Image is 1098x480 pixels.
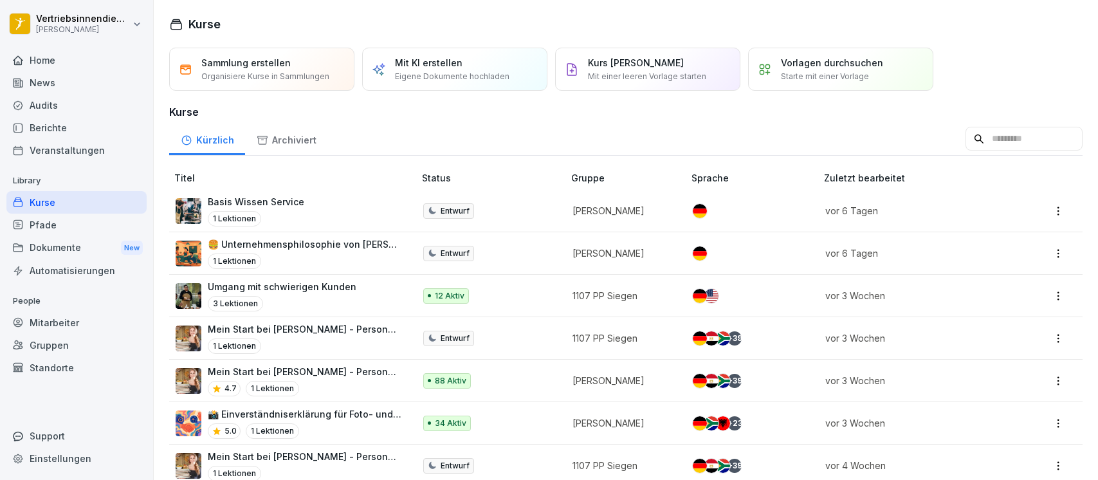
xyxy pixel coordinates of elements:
img: za.svg [716,459,730,473]
p: 3 Lektionen [208,296,263,311]
div: Gruppen [6,334,147,356]
p: 1 Lektionen [246,423,299,439]
p: Library [6,171,147,191]
p: vor 4 Wochen [825,459,1001,472]
p: Status [422,171,566,185]
img: de.svg [693,246,707,261]
p: Vertriebsinnendienst [36,14,130,24]
p: Entwurf [441,248,470,259]
p: Mein Start bei [PERSON_NAME] - Personalfragebogen [208,450,401,463]
img: za.svg [716,374,730,388]
div: New [121,241,143,255]
a: Home [6,49,147,71]
p: Sprache [691,171,819,185]
div: News [6,71,147,94]
a: Pfade [6,214,147,236]
p: Starte mit einer Vorlage [781,71,869,82]
img: de.svg [693,289,707,303]
p: 1107 PP Siegen [572,331,671,345]
p: Entwurf [441,205,470,217]
img: aaay8cu0h1hwaqqp9269xjan.png [176,453,201,479]
a: Berichte [6,116,147,139]
p: Umgang mit schwierigen Kunden [208,280,356,293]
p: [PERSON_NAME] [572,416,671,430]
img: de.svg [693,374,707,388]
p: vor 6 Tagen [825,246,1001,260]
img: aaay8cu0h1hwaqqp9269xjan.png [176,326,201,351]
img: de.svg [693,331,707,346]
p: 1 Lektionen [208,338,261,354]
a: Kürzlich [169,122,245,155]
img: za.svg [716,331,730,346]
p: 1 Lektionen [208,211,261,226]
p: 88 Aktiv [435,375,466,387]
img: q0jl4bd5xju9p4hrjzcacmjx.png [176,198,201,224]
p: Basis Wissen Service [208,195,304,208]
p: 5.0 [224,425,237,437]
p: Gruppe [571,171,686,185]
a: Automatisierungen [6,259,147,282]
p: vor 3 Wochen [825,331,1001,345]
p: 📸 Einverständniserklärung für Foto- und Videonutzung [208,407,401,421]
p: Mein Start bei [PERSON_NAME] - Personalfragebogen [208,322,401,336]
p: vor 3 Wochen [825,416,1001,430]
p: 12 Aktiv [435,290,464,302]
div: + 39 [727,331,742,346]
p: Organisiere Kurse in Sammlungen [201,71,329,82]
img: de.svg [693,416,707,430]
p: Vorlagen durchsuchen [781,56,883,69]
img: eg.svg [704,459,718,473]
img: eg.svg [704,331,718,346]
div: Dokumente [6,236,147,260]
p: Entwurf [441,333,470,344]
div: + 23 [727,416,742,430]
p: 4.7 [224,383,237,394]
img: aaay8cu0h1hwaqqp9269xjan.png [176,368,201,394]
p: vor 3 Wochen [825,289,1001,302]
p: Entwurf [441,460,470,472]
p: 1 Lektionen [246,381,299,396]
p: Zuletzt bearbeitet [824,171,1016,185]
img: piso4cs045sdgh18p3b5ocgn.png [176,241,201,266]
img: al.svg [716,416,730,430]
a: Audits [6,94,147,116]
a: Einstellungen [6,447,147,470]
p: Mit KI erstellen [395,56,462,69]
p: Sammlung erstellen [201,56,291,69]
img: kmlaa60hhy6rj8umu5j2s6g8.png [176,411,201,436]
div: + 39 [727,374,742,388]
img: de.svg [693,459,707,473]
p: Kurs [PERSON_NAME] [588,56,684,69]
img: za.svg [704,416,718,430]
img: de.svg [693,204,707,218]
a: Standorte [6,356,147,379]
a: Mitarbeiter [6,311,147,334]
h3: Kurse [169,104,1083,120]
img: us.svg [704,289,718,303]
a: Veranstaltungen [6,139,147,162]
p: Mein Start bei [PERSON_NAME] - Personalfragebogen [208,365,401,378]
p: 1107 PP Siegen [572,459,671,472]
div: Support [6,425,147,447]
h1: Kurse [188,15,221,33]
img: ibmq16c03v2u1873hyb2ubud.png [176,283,201,309]
a: Kurse [6,191,147,214]
p: [PERSON_NAME] [572,204,671,217]
div: Archiviert [245,122,327,155]
p: Titel [174,171,417,185]
p: [PERSON_NAME] [572,374,671,387]
a: DokumenteNew [6,236,147,260]
p: vor 6 Tagen [825,204,1001,217]
p: People [6,291,147,311]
